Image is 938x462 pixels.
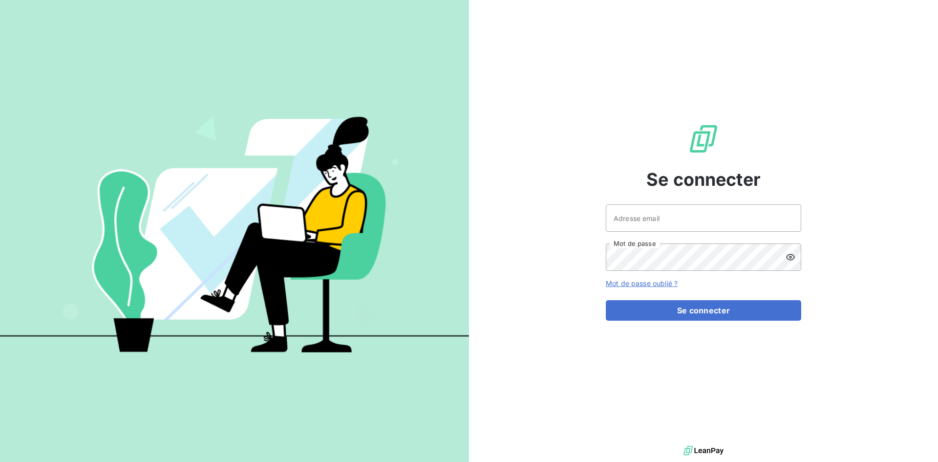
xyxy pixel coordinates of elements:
[606,279,678,287] a: Mot de passe oublié ?
[646,166,761,193] span: Se connecter
[688,123,719,154] img: Logo LeanPay
[606,204,801,232] input: placeholder
[683,443,724,458] img: logo
[606,300,801,321] button: Se connecter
